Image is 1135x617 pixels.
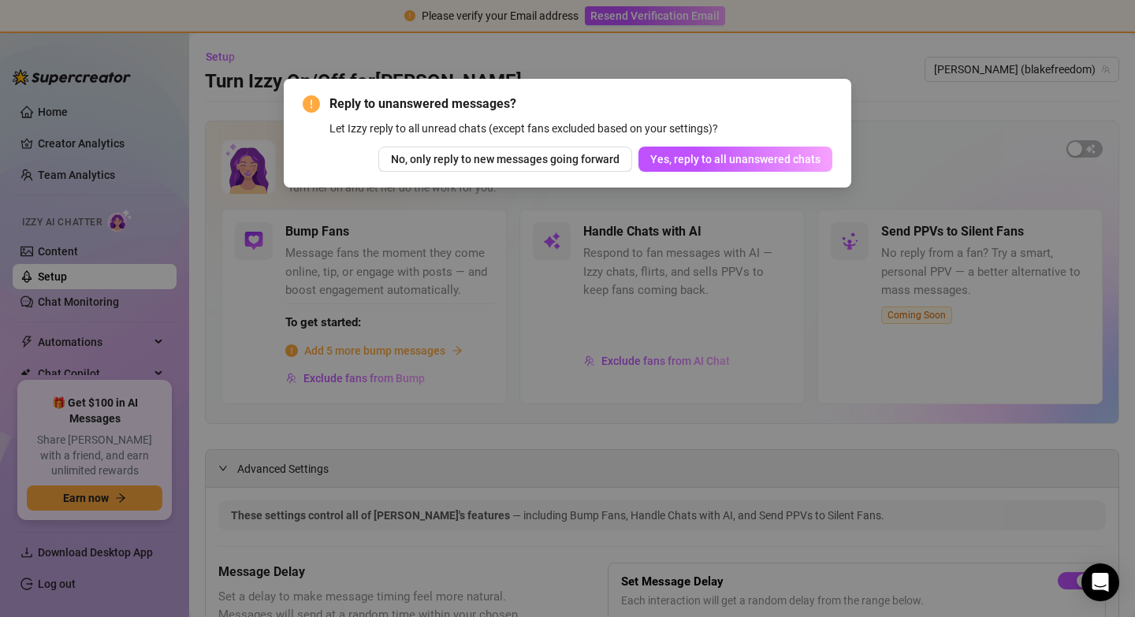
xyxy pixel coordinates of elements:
button: No, only reply to new messages going forward [378,147,632,172]
span: No, only reply to new messages going forward [391,153,620,165]
span: Yes, reply to all unanswered chats [650,153,821,165]
span: exclamation-circle [303,95,320,113]
div: Let Izzy reply to all unread chats (except fans excluded based on your settings)? [329,120,832,137]
button: Yes, reply to all unanswered chats [638,147,832,172]
div: Open Intercom Messenger [1081,563,1119,601]
span: Reply to unanswered messages? [329,95,832,113]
